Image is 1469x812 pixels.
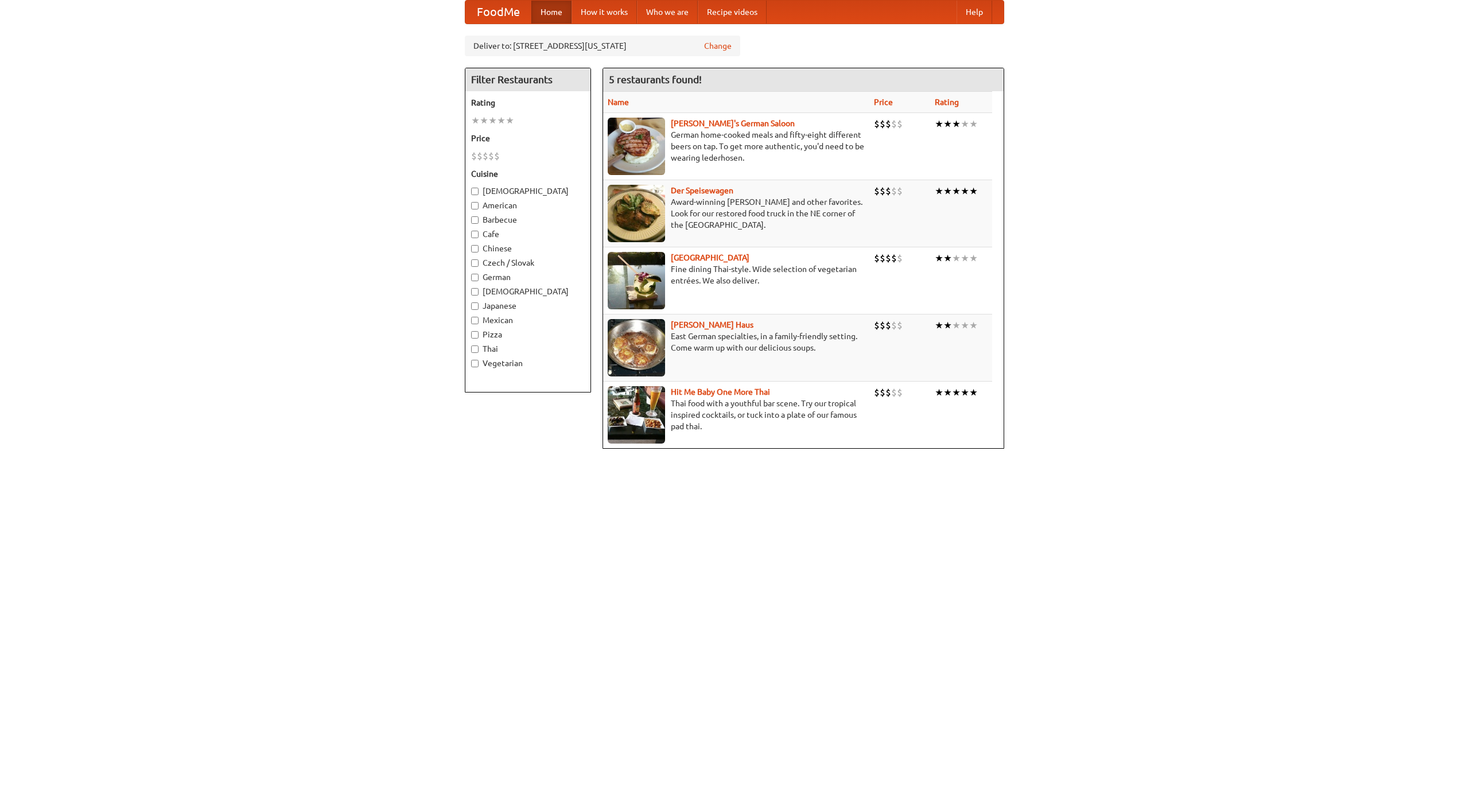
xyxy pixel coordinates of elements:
input: German [471,274,479,281]
label: Czech / Slovak [471,257,585,269]
li: $ [897,252,903,265]
label: Vegetarian [471,358,585,369]
li: ★ [943,252,952,265]
li: ★ [969,319,978,332]
label: [DEMOGRAPHIC_DATA] [471,185,585,197]
a: Der Speisewagen [671,186,733,195]
a: Change [704,40,732,52]
a: Rating [935,98,959,107]
input: Cafe [471,231,479,238]
li: $ [874,386,880,399]
li: ★ [935,252,943,265]
li: ★ [961,185,969,197]
li: ★ [471,114,480,127]
li: $ [488,150,494,162]
h4: Filter Restaurants [465,68,590,91]
li: ★ [943,386,952,399]
a: [PERSON_NAME] Haus [671,320,753,329]
img: kohlhaus.jpg [608,319,665,376]
a: Home [531,1,572,24]
img: esthers.jpg [608,118,665,175]
li: $ [891,185,897,197]
li: ★ [943,185,952,197]
input: Japanese [471,302,479,310]
p: East German specialties, in a family-friendly setting. Come warm up with our delicious soups. [608,331,865,353]
label: Japanese [471,300,585,312]
input: Chinese [471,245,479,252]
li: ★ [935,319,943,332]
li: ★ [952,386,961,399]
a: Recipe videos [698,1,767,24]
li: $ [885,252,891,265]
label: Mexican [471,314,585,326]
li: ★ [969,386,978,399]
li: $ [880,118,885,130]
li: ★ [935,185,943,197]
li: $ [891,386,897,399]
label: Thai [471,343,585,355]
li: ★ [935,118,943,130]
input: Czech / Slovak [471,259,479,267]
li: ★ [952,185,961,197]
p: Thai food with a youthful bar scene. Try our tropical inspired cocktails, or tuck into a plate of... [608,398,865,432]
input: American [471,202,479,209]
a: Who we are [637,1,698,24]
li: ★ [943,118,952,130]
li: $ [897,118,903,130]
div: Deliver to: [STREET_ADDRESS][US_STATE] [465,36,740,56]
li: ★ [488,114,497,127]
li: $ [897,185,903,197]
li: ★ [935,386,943,399]
li: $ [477,150,483,162]
a: How it works [572,1,637,24]
label: Barbecue [471,214,585,226]
li: $ [885,185,891,197]
a: Help [957,1,992,24]
label: Pizza [471,329,585,340]
p: German home-cooked meals and fifty-eight different beers on tap. To get more authentic, you'd nee... [608,129,865,164]
li: $ [874,319,880,332]
p: Award-winning [PERSON_NAME] and other favorites. Look for our restored food truck in the NE corne... [608,196,865,231]
li: ★ [480,114,488,127]
input: Mexican [471,317,479,324]
li: $ [897,386,903,399]
li: ★ [506,114,514,127]
a: Hit Me Baby One More Thai [671,387,770,397]
ng-pluralize: 5 restaurants found! [609,74,702,85]
p: Fine dining Thai-style. Wide selection of vegetarian entrées. We also deliver. [608,263,865,286]
li: ★ [961,118,969,130]
li: $ [880,386,885,399]
li: ★ [961,252,969,265]
li: ★ [969,252,978,265]
li: $ [891,252,897,265]
img: babythai.jpg [608,386,665,444]
li: ★ [952,252,961,265]
a: [GEOGRAPHIC_DATA] [671,253,749,262]
li: ★ [961,319,969,332]
li: $ [874,252,880,265]
li: ★ [952,319,961,332]
li: $ [880,319,885,332]
li: $ [885,118,891,130]
a: Name [608,98,629,107]
li: $ [874,118,880,130]
li: $ [897,319,903,332]
input: [DEMOGRAPHIC_DATA] [471,188,479,195]
li: $ [880,252,885,265]
li: $ [874,185,880,197]
img: satay.jpg [608,252,665,309]
li: $ [880,185,885,197]
a: Price [874,98,893,107]
li: $ [494,150,500,162]
a: FoodMe [465,1,531,24]
li: ★ [497,114,506,127]
li: $ [885,319,891,332]
label: [DEMOGRAPHIC_DATA] [471,286,585,297]
li: ★ [961,386,969,399]
input: Thai [471,345,479,353]
label: German [471,271,585,283]
label: Chinese [471,243,585,254]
